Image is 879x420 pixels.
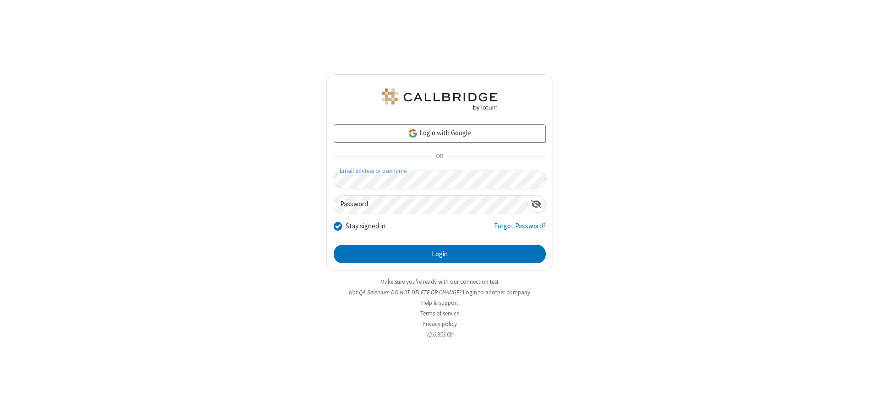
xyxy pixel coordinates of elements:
span: OR [432,150,447,163]
a: Make sure you're ready with our connection test [380,278,499,286]
input: Email address or username [334,171,546,188]
button: Login to another company [463,288,530,297]
button: Login [334,245,546,263]
a: Privacy policy [423,320,457,328]
a: Forgot Password? [494,221,546,238]
img: QA Selenium DO NOT DELETE OR CHANGE [380,88,499,111]
a: Help & support [421,299,458,307]
img: google-icon.png [408,128,418,138]
label: Stay signed in [346,221,385,232]
li: Not QA Selenium DO NOT DELETE OR CHANGE? [326,288,553,297]
a: Terms of service [420,309,459,317]
a: Login with Google [334,124,546,143]
input: Password [334,196,527,214]
li: v2.6.353.6b [326,330,553,339]
div: Show password [527,196,545,213]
